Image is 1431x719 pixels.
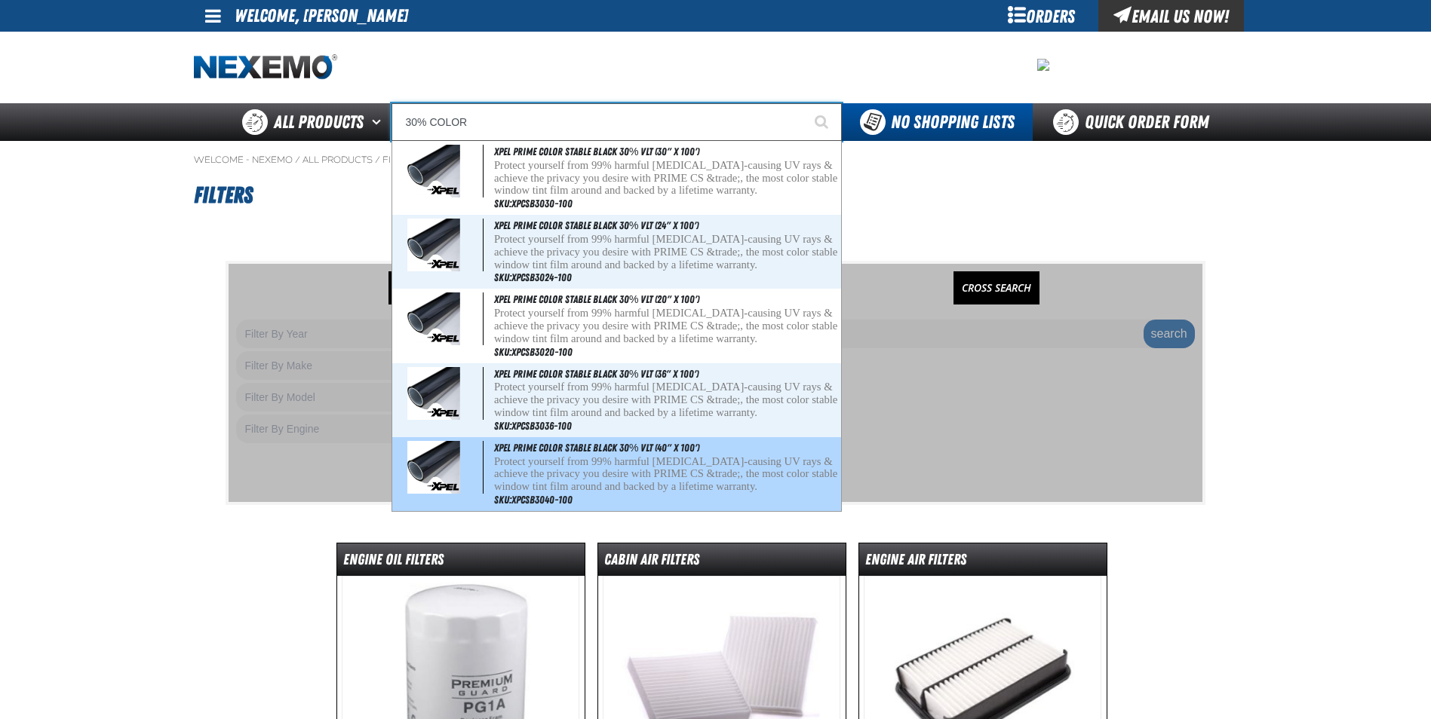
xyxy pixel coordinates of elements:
[194,154,293,166] a: Welcome - Nexemo
[494,442,699,454] span: XPEL PRIME Color Stable Black 30% VLT (40" x 100')
[494,293,699,305] span: XPEL PRIME Color Stable Black 30% VLT (20" x 100')
[407,145,460,197] img: 611d5b0e27661181981839-XPEL-Tint-Roll.jpg
[494,307,838,344] p: Protect yourself from 99% harmful [MEDICAL_DATA]-causing UV rays & achieve the privacy you desire...
[388,271,481,304] a: CLASSIC SEARCH
[494,368,699,380] span: XPEL PRIME Color Stable Black 30% VLT (36" x 100')
[392,103,842,141] input: Search
[494,346,573,358] span: SKU:XPCSB3020-100
[494,197,573,210] span: SKU:XPCSB3030-100
[494,420,572,432] span: SKU:XPCSB3036-100
[804,103,842,141] button: Start Searching
[367,103,392,141] button: Open All Products pages
[598,549,846,576] dt: Cabin Air Filters
[194,175,1238,216] h1: Filters
[494,219,699,231] span: XPEL PRIME Color Stable Black 30% VLT (24" x 100')
[494,145,699,158] span: XPEL PRIME Color Stable Black 30% VLT (30" x 100')
[382,154,419,166] a: Filters
[274,109,364,136] span: All Products
[194,228,1238,246] p: Please select a search type to begin
[494,271,572,283] span: SKU:XPCSB3024-100
[1037,59,1049,71] img: 0913759d47fe0bb872ce56e1ce62d35c.jpeg
[891,112,1015,133] span: No Shopping Lists
[953,271,1039,304] a: CROSS SEARCH
[194,54,337,81] a: Home
[295,154,300,166] span: /
[194,54,337,81] img: Nexemo logo
[194,154,1238,166] nav: Breadcrumbs
[407,441,460,494] img: 611d5b0e27661181981839-XPEL-Tint-Roll.jpg
[407,292,460,345] img: 611d5b0e27661181981839-XPEL-Tint-Roll.jpg
[337,549,585,576] dt: Engine Oil Filters
[1033,103,1237,141] a: Quick Order Form
[375,154,380,166] span: /
[842,103,1033,141] button: You do not have available Shopping Lists. Open to Create a New List
[494,494,573,506] span: SKU:XPCSB3040-100
[494,381,838,418] p: Protect yourself from 99% harmful [MEDICAL_DATA]-causing UV rays & achieve the privacy you desire...
[859,549,1107,576] dt: Engine Air Filters
[494,159,838,197] p: Protect yourself from 99% harmful [MEDICAL_DATA]-causing UV rays & achieve the privacy you desire...
[494,233,838,271] p: Protect yourself from 99% harmful [MEDICAL_DATA]-causing UV rays & achieve the privacy you desire...
[407,367,460,420] img: 611d5b0e27661181981839-XPEL-Tint-Roll.jpg
[494,455,838,493] p: Protect yourself from 99% harmful [MEDICAL_DATA]-causing UV rays & achieve the privacy you desire...
[302,154,373,166] a: All Products
[407,219,460,271] img: 611d5b0e27661181981839-XPEL-Tint-Roll.jpg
